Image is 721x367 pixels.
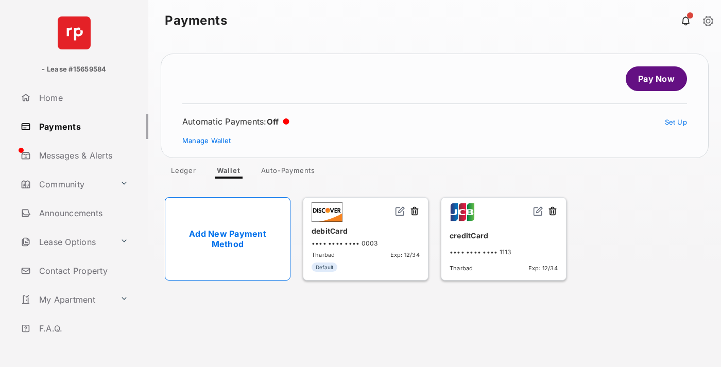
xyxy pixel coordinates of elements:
a: Auto-Payments [253,166,323,179]
a: Community [16,172,116,197]
strong: Payments [165,14,227,27]
a: Payments [16,114,148,139]
div: debitCard [312,222,420,239]
a: Home [16,85,148,110]
a: F.A.Q. [16,316,148,341]
span: Tharbad [450,265,473,272]
span: Exp: 12/34 [528,265,558,272]
p: - Lease #15659584 [42,64,106,75]
a: Messages & Alerts [16,143,148,168]
a: Contact Property [16,258,148,283]
span: Exp: 12/34 [390,251,420,258]
img: svg+xml;base64,PHN2ZyB4bWxucz0iaHR0cDovL3d3dy53My5vcmcvMjAwMC9zdmciIHdpZHRoPSI2NCIgaGVpZ2h0PSI2NC... [58,16,91,49]
a: Set Up [665,118,688,126]
a: Ledger [163,166,204,179]
a: Announcements [16,201,148,225]
a: My Apartment [16,287,116,312]
a: Add New Payment Method [165,197,290,281]
img: svg+xml;base64,PHN2ZyB2aWV3Qm94PSIwIDAgMjQgMjQiIHdpZHRoPSIxNiIgaGVpZ2h0PSIxNiIgZmlsbD0ibm9uZSIgeG... [533,206,543,216]
a: Manage Wallet [182,136,231,145]
div: •••• •••• •••• 0003 [312,239,420,247]
div: Automatic Payments : [182,116,289,127]
div: creditCard [450,227,558,244]
a: Wallet [209,166,249,179]
span: Off [267,117,279,127]
div: •••• •••• •••• 1113 [450,248,558,256]
a: Lease Options [16,230,116,254]
img: svg+xml;base64,PHN2ZyB2aWV3Qm94PSIwIDAgMjQgMjQiIHdpZHRoPSIxNiIgaGVpZ2h0PSIxNiIgZmlsbD0ibm9uZSIgeG... [395,206,405,216]
span: Tharbad [312,251,335,258]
